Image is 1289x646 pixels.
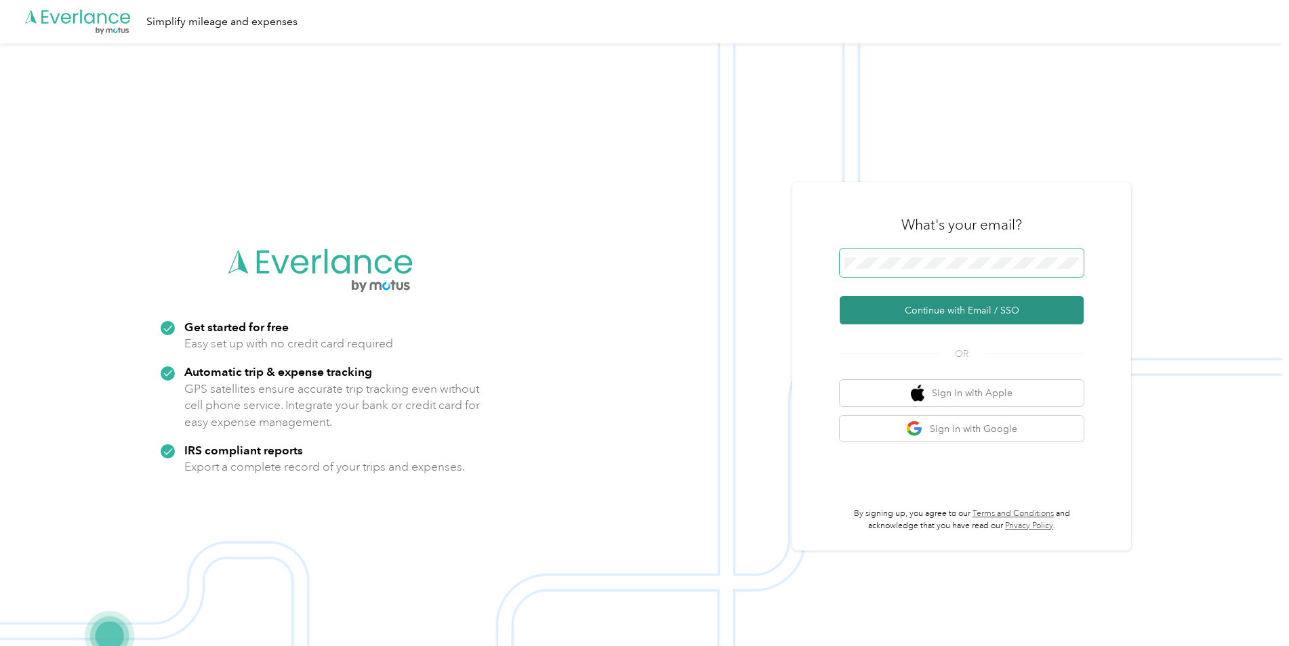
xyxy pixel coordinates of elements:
[840,416,1084,442] button: google logoSign in with Google
[906,421,923,437] img: google logo
[184,320,289,334] strong: Get started for free
[901,215,1022,234] h3: What's your email?
[184,458,465,475] p: Export a complete record of your trips and expenses.
[973,509,1054,519] a: Terms and Conditions
[184,381,480,431] p: GPS satellites ensure accurate trip tracking even without cell phone service. Integrate your bank...
[840,296,1084,324] button: Continue with Email / SSO
[840,380,1084,406] button: apple logoSign in with Apple
[911,385,924,402] img: apple logo
[938,347,985,361] span: OR
[146,14,298,30] div: Simplify mileage and expenses
[1005,521,1053,531] a: Privacy Policy
[184,364,372,379] strong: Automatic trip & expense tracking
[184,335,393,352] p: Easy set up with no credit card required
[184,443,303,457] strong: IRS compliant reports
[840,508,1084,532] p: By signing up, you agree to our and acknowledge that you have read our .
